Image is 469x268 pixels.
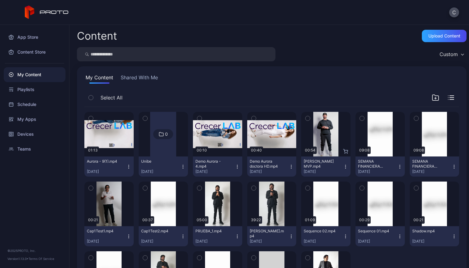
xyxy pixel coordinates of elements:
a: Playlists [4,82,65,97]
a: My Content [4,67,65,82]
div: Shadow.mp4 [412,229,446,234]
div: Albert Pujols MVP.mp4 [304,159,338,169]
div: [DATE] [195,169,235,174]
a: Terms Of Service [29,257,54,261]
button: [PERSON_NAME].mp4[DATE] [247,226,297,246]
div: [DATE] [412,169,452,174]
button: SEMANA FINANCIERA 4K_2.mp4[DATE] [355,156,405,177]
button: Custom [436,47,467,61]
div: Custom [440,51,458,57]
a: Teams [4,142,65,156]
button: [PERSON_NAME] MVP.mp4[DATE] [301,156,351,177]
div: Unibe [141,159,175,164]
button: SEMANA FINANCIERA 4K.mp4[DATE] [410,156,459,177]
button: Unibe[DATE] [139,156,188,177]
button: Demo Aurora - 4.mp4[DATE] [193,156,242,177]
div: [DATE] [250,169,289,174]
button: Sequence 01.mp4[DATE] [355,226,405,246]
div: PRUEBA_1.mp4 [195,229,230,234]
div: [DATE] [412,239,452,244]
button: My Content [84,74,114,84]
span: Select All [100,94,123,101]
a: Schedule [4,97,65,112]
div: Demo Aurora - 4.mp4 [195,159,230,169]
button: Shadow.mp4[DATE] [410,226,459,246]
button: Upload Content [422,30,467,42]
div: Eric Jimenez.mp4 [250,229,284,239]
div: [DATE] [141,239,181,244]
button: Cap1Test1.mp4[DATE] [84,226,134,246]
div: Demo Aurora doctora HD.mp4 [250,159,284,169]
div: [DATE] [250,239,289,244]
div: SEMANA FINANCIERA 4K.mp4 [412,159,446,169]
div: Aurora - 9(1).mp4 [87,159,121,164]
div: © 2025 PROTO, Inc. [7,248,62,253]
button: Aurora - 9(1).mp4[DATE] [84,156,134,177]
div: [DATE] [304,239,343,244]
div: Cap1Test2.mp4 [141,229,175,234]
button: Demo Aurora doctora HD.mp4[DATE] [247,156,297,177]
button: Cap1Test2.mp4[DATE] [139,226,188,246]
button: C [449,7,459,17]
div: Content [77,31,117,41]
div: [DATE] [358,169,397,174]
div: [DATE] [358,239,397,244]
a: My Apps [4,112,65,127]
button: Shared With Me [119,74,159,84]
div: [DATE] [87,239,126,244]
div: SEMANA FINANCIERA 4K_2.mp4 [358,159,392,169]
button: PRUEBA_1.mp4[DATE] [193,226,242,246]
div: [DATE] [195,239,235,244]
div: Upload Content [428,33,460,38]
a: Devices [4,127,65,142]
div: [DATE] [87,169,126,174]
div: 0 [165,131,168,137]
div: [DATE] [304,169,343,174]
div: Sequence 01.mp4 [358,229,392,234]
span: Version 1.13.0 • [7,257,29,261]
a: App Store [4,30,65,45]
div: Sequence 02.mp4 [304,229,338,234]
div: Cap1Test1.mp4 [87,229,121,234]
a: Content Store [4,45,65,59]
button: Sequence 02.mp4[DATE] [301,226,351,246]
div: [DATE] [141,169,181,174]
